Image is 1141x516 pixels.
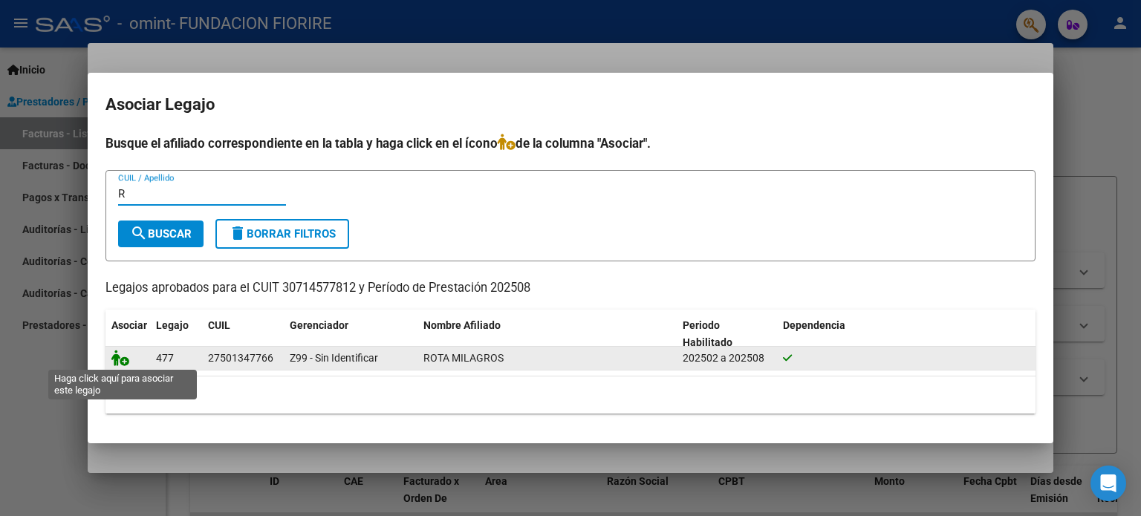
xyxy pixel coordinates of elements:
span: ROTA MILAGROS [423,352,504,364]
h2: Asociar Legajo [105,91,1036,119]
span: Borrar Filtros [229,227,336,241]
datatable-header-cell: Legajo [150,310,202,359]
div: 1 registros [105,376,1036,414]
datatable-header-cell: Nombre Afiliado [417,310,677,359]
datatable-header-cell: Dependencia [777,310,1036,359]
span: Nombre Afiliado [423,319,501,331]
mat-icon: search [130,224,148,242]
datatable-header-cell: Asociar [105,310,150,359]
span: Buscar [130,227,192,241]
mat-icon: delete [229,224,247,242]
span: Asociar [111,319,147,331]
span: Z99 - Sin Identificar [290,352,378,364]
button: Borrar Filtros [215,219,349,249]
p: Legajos aprobados para el CUIT 30714577812 y Período de Prestación 202508 [105,279,1036,298]
div: Open Intercom Messenger [1090,466,1126,501]
datatable-header-cell: Periodo Habilitado [677,310,777,359]
datatable-header-cell: Gerenciador [284,310,417,359]
span: Dependencia [783,319,845,331]
span: Gerenciador [290,319,348,331]
div: 202502 a 202508 [683,350,771,367]
span: Legajo [156,319,189,331]
h4: Busque el afiliado correspondiente en la tabla y haga click en el ícono de la columna "Asociar". [105,134,1036,153]
div: 27501347766 [208,350,273,367]
span: 477 [156,352,174,364]
datatable-header-cell: CUIL [202,310,284,359]
button: Buscar [118,221,204,247]
span: CUIL [208,319,230,331]
span: Periodo Habilitado [683,319,732,348]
